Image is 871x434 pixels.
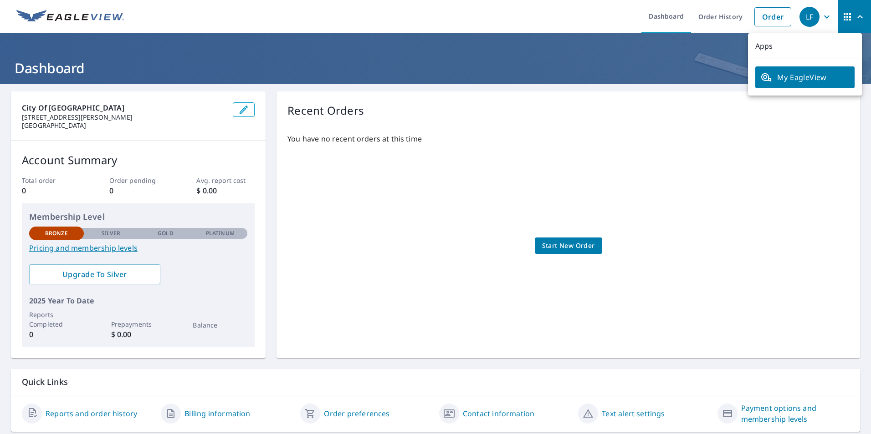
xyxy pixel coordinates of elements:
[22,185,80,196] p: 0
[29,264,160,284] a: Upgrade To Silver
[46,408,137,419] a: Reports and order history
[755,66,855,88] a: My EagleView
[206,229,235,237] p: Platinum
[111,329,166,340] p: $ 0.00
[158,229,173,237] p: Gold
[22,376,849,388] p: Quick Links
[45,229,68,237] p: Bronze
[741,403,849,424] a: Payment options and membership levels
[761,72,849,83] span: My EagleView
[102,229,121,237] p: Silver
[29,329,84,340] p: 0
[463,408,534,419] a: Contact information
[535,237,602,254] a: Start New Order
[193,320,247,330] p: Balance
[22,121,225,130] p: [GEOGRAPHIC_DATA]
[11,59,860,77] h1: Dashboard
[799,7,820,27] div: LF
[22,176,80,185] p: Total order
[29,211,247,223] p: Membership Level
[754,7,791,26] a: Order
[602,408,665,419] a: Text alert settings
[184,408,250,419] a: Billing information
[22,102,225,113] p: City Of [GEOGRAPHIC_DATA]
[36,269,153,279] span: Upgrade To Silver
[196,185,255,196] p: $ 0.00
[29,310,84,329] p: Reports Completed
[542,240,595,252] span: Start New Order
[748,33,862,59] p: Apps
[196,176,255,185] p: Avg. report cost
[22,113,225,121] p: [STREET_ADDRESS][PERSON_NAME]
[324,408,390,419] a: Order preferences
[287,102,364,119] p: Recent Orders
[111,319,166,329] p: Prepayments
[109,185,168,196] p: 0
[16,10,124,24] img: EV Logo
[287,133,849,144] p: You have no recent orders at this time
[29,295,247,306] p: 2025 Year To Date
[29,242,247,253] a: Pricing and membership levels
[22,152,255,168] p: Account Summary
[109,176,168,185] p: Order pending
